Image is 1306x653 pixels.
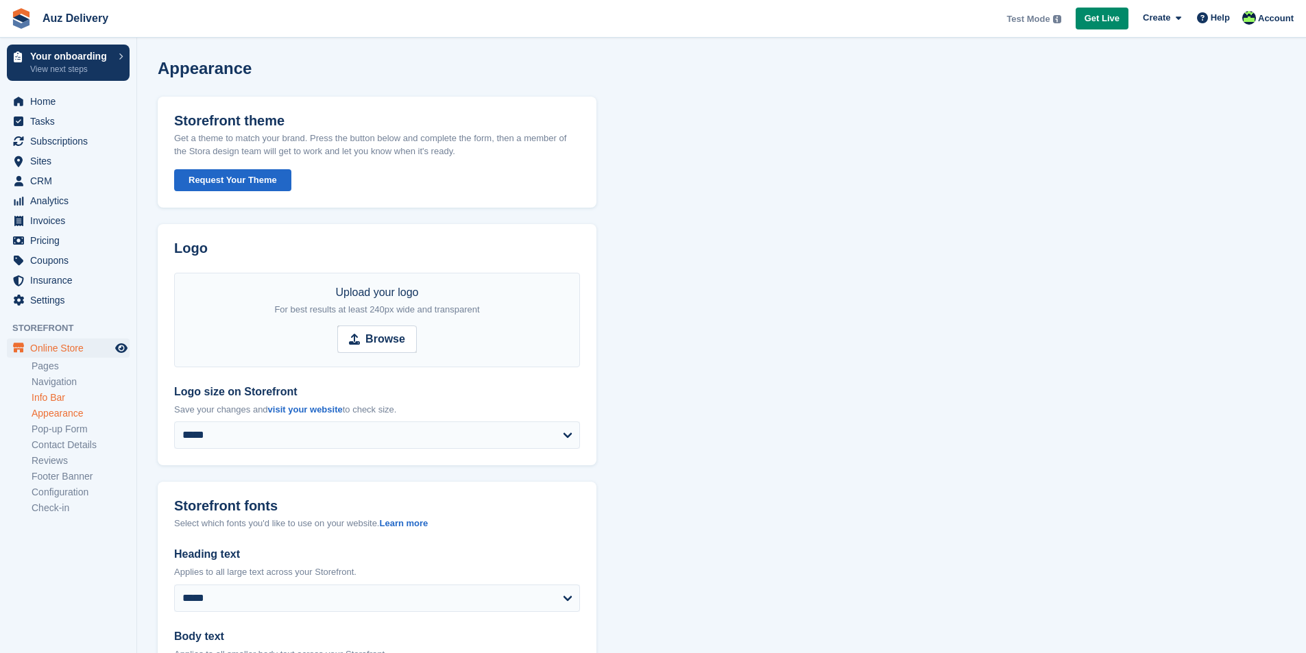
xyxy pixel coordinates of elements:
a: Your onboarding View next steps [7,45,130,81]
span: Pricing [30,231,112,250]
a: visit your website [268,404,343,415]
a: menu [7,251,130,270]
a: menu [7,271,130,290]
img: Beji Obong [1242,11,1256,25]
span: Tasks [30,112,112,131]
a: Learn more [379,518,428,528]
label: Logo size on Storefront [174,384,580,400]
span: Test Mode [1006,12,1050,26]
a: Auz Delivery [37,7,114,29]
span: Storefront [12,321,136,335]
span: Analytics [30,191,112,210]
div: Upload your logo [274,284,479,317]
span: Subscriptions [30,132,112,151]
h2: Logo [174,241,580,256]
a: Preview store [113,340,130,356]
a: Contact Details [32,439,130,452]
a: Navigation [32,375,130,389]
span: For best results at least 240px wide and transparent [274,304,479,315]
strong: Browse [365,331,405,347]
h2: Storefront theme [174,113,285,129]
a: Appearance [32,407,130,420]
a: Reviews [32,454,130,467]
a: Get Live [1076,8,1128,30]
div: Select which fonts you'd like to use on your website. [174,517,580,530]
span: Coupons [30,251,112,270]
h1: Appearance [158,59,252,77]
a: menu [7,231,130,250]
a: menu [7,211,130,230]
a: menu [7,92,130,111]
label: Heading text [174,546,580,563]
span: Insurance [30,271,112,290]
span: Settings [30,291,112,310]
h2: Storefront fonts [174,498,278,514]
a: Pages [32,360,130,373]
a: menu [7,151,130,171]
span: Get Live [1085,12,1120,25]
span: Help [1211,11,1230,25]
a: menu [7,338,130,358]
p: Get a theme to match your brand. Press the button below and complete the form, then a member of t... [174,132,580,158]
span: Create [1143,11,1170,25]
a: Configuration [32,486,130,499]
a: menu [7,171,130,190]
p: Applies to all large text across your Storefront. [174,565,580,579]
a: menu [7,191,130,210]
p: Save your changes and to check size. [174,403,580,417]
a: Footer Banner [32,470,130,483]
a: Pop-up Form [32,423,130,436]
a: menu [7,132,130,151]
span: Sites [30,151,112,171]
span: Online Store [30,338,112,358]
a: menu [7,112,130,131]
p: Your onboarding [30,51,112,61]
button: Request Your Theme [174,169,291,192]
label: Body text [174,628,580,645]
span: Account [1258,12,1294,25]
p: View next steps [30,63,112,75]
a: Info Bar [32,391,130,404]
span: Invoices [30,211,112,230]
a: menu [7,291,130,310]
a: Check-in [32,502,130,515]
span: Home [30,92,112,111]
img: stora-icon-8386f47178a22dfd0bd8f6a31ec36ba5ce8667c1dd55bd0f319d3a0aa187defe.svg [11,8,32,29]
input: Browse [337,325,417,353]
img: icon-info-grey-7440780725fd019a000dd9b08b2336e03edf1995a4989e88bcd33f0948082b44.svg [1053,15,1061,23]
span: CRM [30,171,112,190]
